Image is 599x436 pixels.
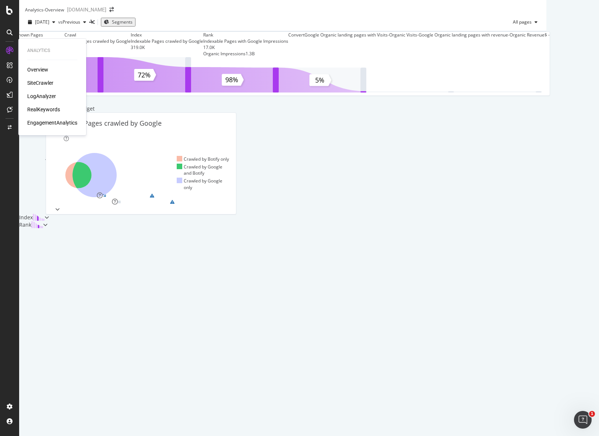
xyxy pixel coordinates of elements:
div: Google Organic landing pages with Visits [304,32,388,38]
span: 2025 Aug. 9th [35,19,49,25]
div: Convert [288,32,304,38]
text: 98% [225,75,238,84]
text: 5% [315,76,324,84]
div: 1.3B [246,50,255,57]
a: EngagementAnalytics [27,119,77,126]
img: block-icon [33,214,45,221]
div: 319.0K [131,44,203,50]
div: arrow-right-arrow-left [109,7,114,12]
div: Google Organic landing pages with revenue [419,32,508,38]
a: SiteCrawler [27,79,53,87]
span: Segments [112,19,133,25]
a: Overview [27,66,48,73]
div: Known Pages crawled by Google [64,38,131,44]
div: warning label [150,192,193,199]
div: Crawled by Google only [177,178,230,190]
div: 17.0K [203,44,288,50]
a: Server Performance2%Pages Served Fastwarning label [49,192,233,199]
div: Index [19,214,33,221]
div: Known Pages crawled by Google [61,119,162,128]
div: Crawled by Botify only [177,156,229,162]
button: [DATE] [25,16,58,28]
div: - [388,32,389,57]
div: Indexable Pages with Google Impressions [203,38,288,44]
div: $ - [545,32,550,57]
div: warning label [170,199,213,205]
div: Organic Impressions [203,50,246,57]
button: Segments [101,18,135,26]
span: vs [58,19,63,25]
iframe: Intercom live chat [574,411,592,429]
div: - [508,32,510,57]
div: Rank [203,32,213,38]
span: 1 [589,411,595,417]
a: Internal Linking - DiscoveryEqual53%Discoverable Pageswarning label [49,199,233,205]
img: Equal [118,201,121,203]
div: Analytics - Overview [25,7,64,13]
button: Previous [63,16,89,28]
a: RealKeywords [27,106,60,113]
div: Crawl [19,105,33,214]
div: Indexable Pages crawled by Google [131,38,203,44]
text: 72% [138,70,151,79]
div: Index [131,32,142,38]
img: block-icon [31,221,43,228]
button: All pages [513,16,540,28]
div: Organic Visits [389,32,417,57]
span: All pages [513,19,532,25]
div: - [417,32,419,57]
div: Analytics [27,48,77,54]
div: Known Pages [16,32,43,38]
a: LogAnalyzer [27,93,56,100]
div: Pages crawled by Botify [16,38,64,44]
div: 326.8K [64,44,131,50]
div: Rank [19,221,31,229]
div: [DOMAIN_NAME] [67,6,106,13]
div: Crawled by Google and Botify [177,164,230,176]
span: Previous [63,19,80,25]
div: Organic Revenue [510,32,545,57]
div: Crawl [64,32,76,38]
